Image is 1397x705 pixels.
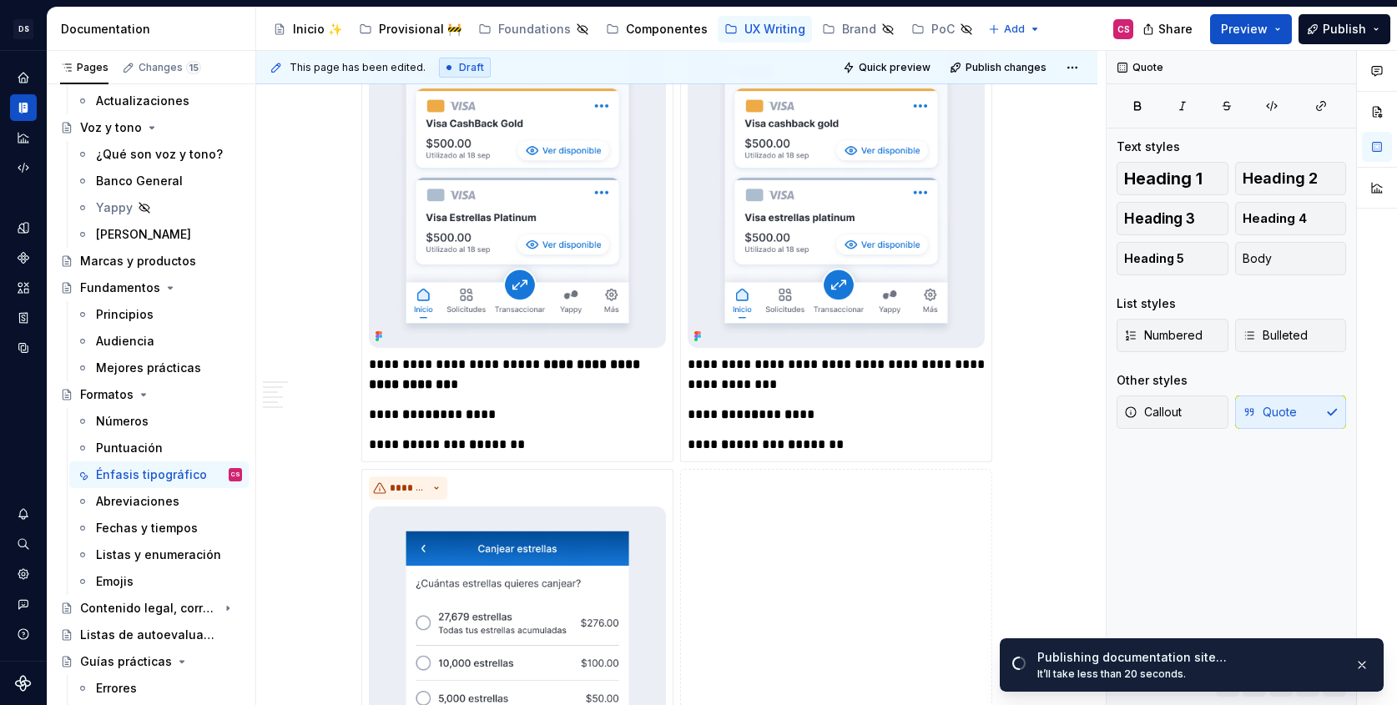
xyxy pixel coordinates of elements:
div: Brand [842,21,876,38]
a: Provisional 🚧 [352,16,468,43]
div: Errores [96,680,137,697]
div: Números [96,413,149,430]
a: Inicio ✨ [266,16,349,43]
span: 15 [186,61,201,74]
a: Code automation [10,154,37,181]
button: DS [3,11,43,47]
div: Banco General [96,173,183,189]
div: Marcas y productos [80,253,196,269]
a: Fundamentos [53,274,249,301]
div: Voz y tono [80,119,142,136]
button: Heading 2 [1235,162,1347,195]
div: [PERSON_NAME] [96,226,191,243]
div: Other styles [1117,372,1188,389]
a: Assets [10,274,37,301]
span: Heading 5 [1124,250,1184,267]
a: Components [10,244,37,271]
button: Bulleted [1235,319,1347,352]
div: Listas de autoevaluación [80,627,218,643]
div: Inicio ✨ [293,21,342,38]
a: Design tokens [10,214,37,241]
a: Errores [69,675,249,702]
div: Abreviaciones [96,493,179,510]
div: PoC [931,21,955,38]
span: Callout [1124,404,1182,420]
a: UX Writing [718,16,812,43]
a: Settings [10,561,37,587]
div: Provisional 🚧 [379,21,461,38]
a: Contenido legal, correos, manuales y otros [53,595,249,622]
a: Data sources [10,335,37,361]
div: Fechas y tiempos [96,520,198,536]
span: Share [1158,21,1193,38]
a: Actualizaciones [69,88,249,114]
div: Documentation [10,94,37,121]
div: Formatos [80,386,134,403]
button: Share [1134,14,1203,44]
div: Publishing documentation site… [1037,649,1341,666]
span: Heading 4 [1243,210,1307,227]
a: Énfasis tipográficoCS [69,461,249,488]
div: UX Writing [744,21,805,38]
div: Puntuación [96,440,163,456]
div: Pages [60,61,108,74]
a: Abreviaciones [69,488,249,515]
a: Puntuación [69,435,249,461]
div: Emojis [96,573,134,590]
button: Heading 1 [1117,162,1228,195]
div: Actualizaciones [96,93,189,109]
a: Home [10,64,37,91]
button: Heading 5 [1117,242,1228,275]
div: Foundations [498,21,571,38]
a: ¿Qué son voz y tono? [69,141,249,168]
button: Body [1235,242,1347,275]
button: Numbered [1117,319,1228,352]
a: Fechas y tiempos [69,515,249,541]
button: Notifications [10,501,37,527]
div: List styles [1117,295,1176,312]
span: Publish changes [966,61,1046,74]
button: Contact support [10,591,37,617]
button: Quick preview [838,56,938,79]
a: Emojis [69,568,249,595]
div: Text styles [1117,138,1180,155]
a: Brand [815,16,901,43]
div: It’ll take less than 20 seconds. [1037,667,1341,681]
a: Yappy [69,194,249,221]
div: Yappy [96,199,133,216]
div: ¿Qué son voz y tono? [96,146,223,163]
button: Add [983,18,1046,41]
a: Banco General [69,168,249,194]
button: Publish [1299,14,1390,44]
a: Formatos [53,381,249,408]
div: Audiencia [96,333,154,350]
span: Numbered [1124,327,1203,344]
a: Mejores prácticas [69,355,249,381]
div: Contenido legal, correos, manuales y otros [80,600,218,617]
button: Preview [1210,14,1292,44]
span: Heading 1 [1124,170,1203,187]
svg: Supernova Logo [15,675,32,692]
a: Audiencia [69,328,249,355]
span: Publish [1323,21,1366,38]
a: Listas de autoevaluación [53,622,249,648]
div: Listas y enumeración [96,546,221,563]
div: Page tree [266,13,980,46]
div: Guías prácticas [80,653,172,670]
div: Analytics [10,124,37,151]
button: Callout [1117,395,1228,429]
button: Search ⌘K [10,531,37,557]
button: Heading 4 [1235,202,1347,235]
span: Preview [1221,21,1268,38]
div: DS [13,19,33,39]
div: Changes [139,61,201,74]
a: [PERSON_NAME] [69,221,249,248]
div: CS [1117,23,1130,36]
div: Fundamentos [80,279,160,296]
span: Body [1243,250,1272,267]
span: This page has been edited. [290,61,426,74]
